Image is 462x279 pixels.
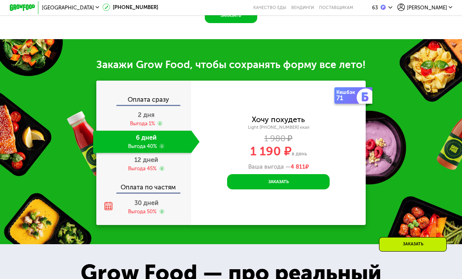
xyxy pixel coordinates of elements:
div: Выгода 45% [128,165,157,172]
div: Заказать [379,237,447,252]
span: 12 дней [134,156,158,164]
button: Заказать [205,8,257,23]
div: Выгода 1% [130,120,155,127]
span: 4 811 [291,163,305,170]
a: Вендинги [291,5,314,10]
div: 63 [372,5,378,10]
div: Кешбэк [336,90,358,95]
div: Ваша выгода — [191,163,366,170]
a: [PHONE_NUMBER] [103,4,158,11]
button: Заказать [227,174,330,189]
div: Оплата по частям [97,178,191,193]
span: 30 дней [134,199,159,207]
div: поставщикам [319,5,353,10]
span: 1 190 ₽ [250,144,292,158]
div: Light [PHONE_NUMBER] ккал [191,124,366,130]
span: [PERSON_NAME] [407,5,447,10]
div: Оплата сразу [97,90,191,105]
a: Качество еды [253,5,286,10]
span: 2 дня [138,111,155,119]
div: 1 980 ₽ [191,135,366,142]
div: Хочу похудеть [252,116,305,123]
span: в день [292,151,307,157]
div: Выгода 50% [128,208,157,215]
div: 71 [336,95,358,101]
span: ₽ [291,163,309,170]
span: [GEOGRAPHIC_DATA] [42,5,94,10]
